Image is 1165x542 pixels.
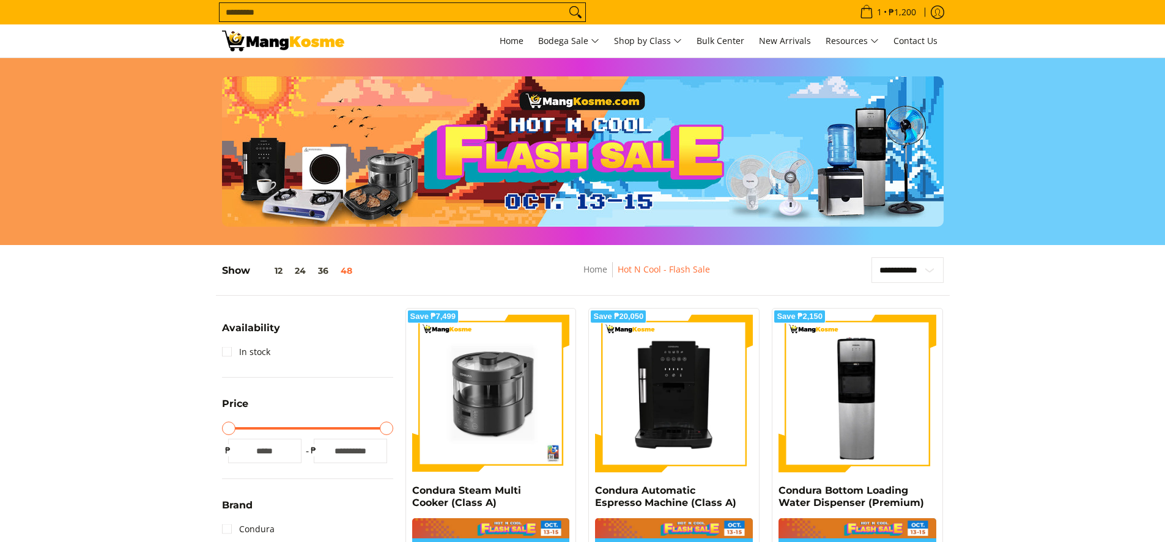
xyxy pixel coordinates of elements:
[856,5,920,19] span: •
[819,24,885,57] a: Resources
[532,24,605,57] a: Bodega Sale
[222,519,275,539] a: Condura
[608,24,688,57] a: Shop by Class
[893,35,938,46] span: Contact Us
[222,342,270,362] a: In stock
[697,35,744,46] span: Bulk Center
[312,266,335,276] button: 36
[595,485,736,508] a: Condura Automatic Espresso Machine (Class A)
[410,313,456,320] span: Save ₱7,499
[583,263,607,275] a: Home
[222,399,248,409] span: Price
[779,315,936,472] img: Condura Bottom Loading Water Dispenser (Premium)
[826,34,879,49] span: Resources
[250,266,289,276] button: 12
[412,315,570,472] img: Condura Steam Multi Cooker (Class A)
[593,313,643,320] span: Save ₱20,050
[289,266,312,276] button: 24
[222,323,280,342] summary: Open
[595,315,753,472] img: Condura Automatic Espresso Machine (Class A)
[777,313,823,320] span: Save ₱2,150
[494,24,530,57] a: Home
[779,485,924,508] a: Condura Bottom Loading Water Dispenser (Premium)
[222,500,253,510] span: Brand
[222,31,344,51] img: Hot N Cool: Mang Kosme MID-PAYDAY APPLIANCES SALE! l Mang Kosme
[500,35,523,46] span: Home
[753,24,817,57] a: New Arrivals
[222,265,358,277] h5: Show
[412,485,521,508] a: Condura Steam Multi Cooker (Class A)
[538,34,599,49] span: Bodega Sale
[690,24,750,57] a: Bulk Center
[618,263,710,275] a: Hot N Cool - Flash Sale
[875,8,884,16] span: 1
[222,399,248,418] summary: Open
[495,262,799,290] nav: Breadcrumbs
[887,8,918,16] span: ₱1,200
[222,323,280,333] span: Availability
[759,35,811,46] span: New Arrivals
[308,444,320,456] span: ₱
[614,34,682,49] span: Shop by Class
[222,444,234,456] span: ₱
[887,24,944,57] a: Contact Us
[566,3,585,21] button: Search
[222,500,253,519] summary: Open
[335,266,358,276] button: 48
[357,24,944,57] nav: Main Menu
